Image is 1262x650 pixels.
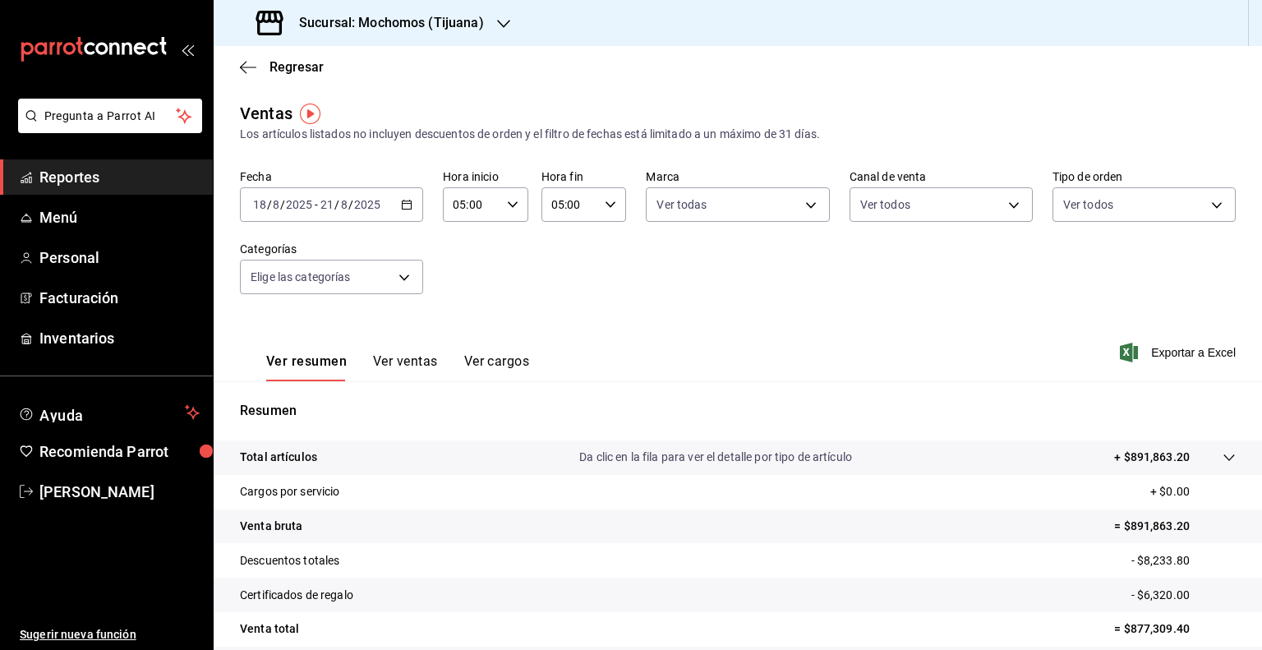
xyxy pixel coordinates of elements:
[240,401,1236,421] p: Resumen
[541,171,627,182] label: Hora fin
[464,353,530,381] button: Ver cargos
[334,198,339,211] span: /
[39,327,200,349] span: Inventarios
[39,247,200,269] span: Personal
[39,166,200,188] span: Reportes
[39,440,200,463] span: Recomienda Parrot
[315,198,318,211] span: -
[1063,196,1113,213] span: Ver todos
[240,620,299,638] p: Venta total
[240,171,423,182] label: Fecha
[850,171,1033,182] label: Canal de venta
[1123,343,1236,362] button: Exportar a Excel
[267,198,272,211] span: /
[320,198,334,211] input: --
[348,198,353,211] span: /
[12,119,202,136] a: Pregunta a Parrot AI
[656,196,707,213] span: Ver todas
[280,198,285,211] span: /
[285,198,313,211] input: ----
[1114,620,1236,638] p: = $877,309.40
[443,171,528,182] label: Hora inicio
[1131,587,1236,604] p: - $6,320.00
[240,59,324,75] button: Regresar
[181,43,194,56] button: open_drawer_menu
[300,104,320,124] img: Tooltip marker
[240,552,339,569] p: Descuentos totales
[39,206,200,228] span: Menú
[272,198,280,211] input: --
[240,101,292,126] div: Ventas
[39,481,200,503] span: [PERSON_NAME]
[240,243,423,255] label: Categorías
[266,353,347,381] button: Ver resumen
[44,108,177,125] span: Pregunta a Parrot AI
[340,198,348,211] input: --
[1052,171,1236,182] label: Tipo de orden
[646,171,829,182] label: Marca
[579,449,852,466] p: Da clic en la fila para ver el detalle por tipo de artículo
[39,287,200,309] span: Facturación
[269,59,324,75] span: Regresar
[39,403,178,422] span: Ayuda
[1114,449,1190,466] p: + $891,863.20
[286,13,484,33] h3: Sucursal: Mochomos (Tijuana)
[240,587,353,604] p: Certificados de regalo
[373,353,438,381] button: Ver ventas
[1114,518,1236,535] p: = $891,863.20
[353,198,381,211] input: ----
[1150,483,1236,500] p: + $0.00
[20,626,200,643] span: Sugerir nueva función
[240,449,317,466] p: Total artículos
[240,126,1236,143] div: Los artículos listados no incluyen descuentos de orden y el filtro de fechas está limitado a un m...
[18,99,202,133] button: Pregunta a Parrot AI
[252,198,267,211] input: --
[251,269,351,285] span: Elige las categorías
[240,518,302,535] p: Venta bruta
[860,196,910,213] span: Ver todos
[1131,552,1236,569] p: - $8,233.80
[266,353,529,381] div: navigation tabs
[240,483,340,500] p: Cargos por servicio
